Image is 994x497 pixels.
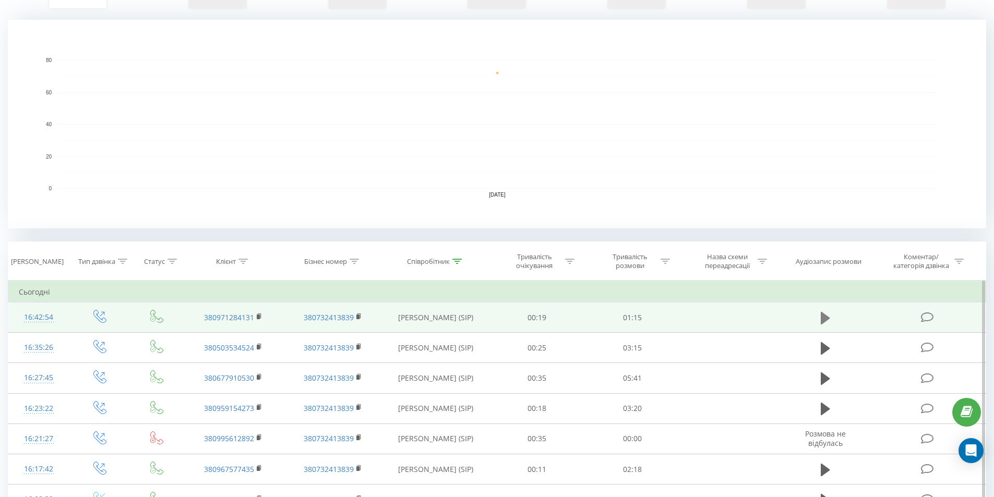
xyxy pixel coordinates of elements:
div: Аудіозапис розмови [796,257,861,266]
span: Розмова не відбулась [805,429,846,448]
a: 380732413839 [304,373,354,383]
td: 00:19 [489,302,585,333]
text: [DATE] [489,192,506,198]
a: 380732413839 [304,343,354,353]
div: 16:17:42 [19,459,59,479]
a: 380995612892 [204,433,254,443]
td: 03:20 [585,393,680,423]
div: Коментар/категорія дзвінка [891,252,952,270]
td: [PERSON_NAME] (SIP) [382,363,489,393]
td: [PERSON_NAME] (SIP) [382,393,489,423]
td: 00:35 [489,423,585,454]
div: Клієнт [216,257,236,266]
a: 380971284131 [204,312,254,322]
div: Співробітник [407,257,450,266]
a: 380732413839 [304,312,354,322]
a: 380959154273 [204,403,254,413]
a: 380732413839 [304,403,354,413]
td: 00:18 [489,393,585,423]
div: Назва схеми переадресації [699,252,755,270]
div: Бізнес номер [304,257,347,266]
text: 40 [46,122,52,127]
td: Сьогодні [8,282,986,302]
a: 380967577435 [204,464,254,474]
td: 00:35 [489,363,585,393]
div: Тривалість розмови [602,252,658,270]
a: 380677910530 [204,373,254,383]
text: 0 [49,186,52,191]
td: 05:41 [585,363,680,393]
td: [PERSON_NAME] (SIP) [382,423,489,454]
div: 16:42:54 [19,307,59,328]
div: Тривалість очікування [507,252,562,270]
td: 00:00 [585,423,680,454]
td: 01:15 [585,302,680,333]
div: [PERSON_NAME] [11,257,64,266]
text: 80 [46,57,52,63]
text: 20 [46,154,52,160]
div: Open Intercom Messenger [959,438,984,463]
a: 380732413839 [304,464,354,474]
td: [PERSON_NAME] (SIP) [382,333,489,363]
div: 16:35:26 [19,337,59,358]
a: 380732413839 [304,433,354,443]
div: Тип дзвінка [78,257,115,266]
td: 03:15 [585,333,680,363]
div: 16:21:27 [19,429,59,449]
svg: A chart. [8,20,986,228]
td: [PERSON_NAME] (SIP) [382,302,489,333]
div: Статус [144,257,165,266]
text: 60 [46,90,52,95]
div: 16:23:22 [19,398,59,419]
a: 380503534524 [204,343,254,353]
td: 00:11 [489,454,585,484]
td: 00:25 [489,333,585,363]
td: [PERSON_NAME] (SIP) [382,454,489,484]
td: 02:18 [585,454,680,484]
div: 16:27:45 [19,368,59,388]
